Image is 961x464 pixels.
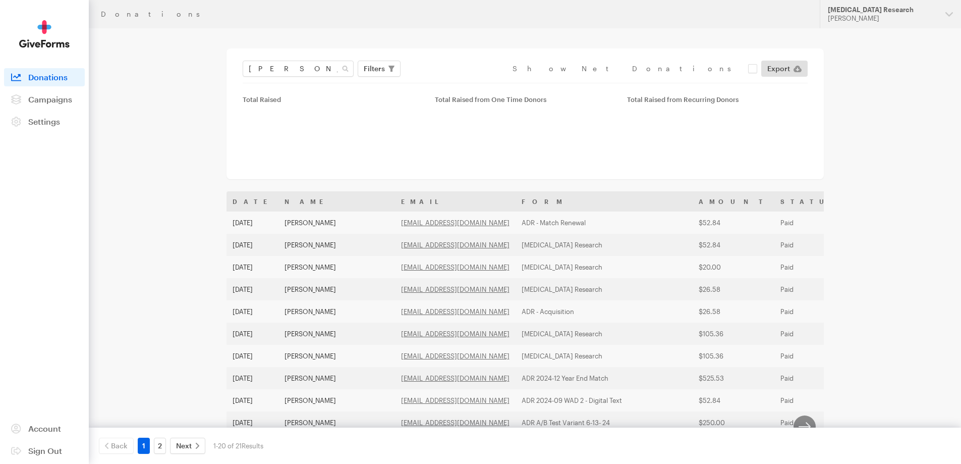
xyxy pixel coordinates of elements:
button: Filters [358,61,401,77]
span: Donations [28,72,68,82]
a: [EMAIL_ADDRESS][DOMAIN_NAME] [401,219,510,227]
a: [EMAIL_ADDRESS][DOMAIN_NAME] [401,374,510,382]
div: Total Raised [243,95,423,104]
td: [MEDICAL_DATA] Research [516,234,693,256]
div: 1-20 of 21 [213,438,263,454]
td: $26.58 [693,278,774,300]
th: Form [516,191,693,212]
td: [MEDICAL_DATA] Research [516,345,693,367]
td: $105.36 [693,345,774,367]
span: Sign Out [28,446,62,455]
td: [PERSON_NAME] [278,300,395,323]
td: [DATE] [227,300,278,323]
td: $52.84 [693,389,774,411]
td: [DATE] [227,234,278,256]
span: Export [767,63,790,75]
a: Donations [4,68,85,86]
td: [PERSON_NAME] [278,389,395,411]
td: Paid [774,389,849,411]
td: $20.00 [693,256,774,278]
td: Paid [774,345,849,367]
td: [DATE] [227,278,278,300]
td: [DATE] [227,212,278,234]
td: [PERSON_NAME] [278,278,395,300]
td: $105.36 [693,323,774,345]
th: Date [227,191,278,212]
th: Name [278,191,395,212]
a: [EMAIL_ADDRESS][DOMAIN_NAME] [401,285,510,293]
a: Campaigns [4,90,85,109]
a: [EMAIL_ADDRESS][DOMAIN_NAME] [401,241,510,249]
th: Email [395,191,516,212]
a: [EMAIL_ADDRESS][DOMAIN_NAME] [401,419,510,427]
td: [PERSON_NAME] [278,256,395,278]
td: ADR - Match Renewal [516,212,693,234]
div: Total Raised from Recurring Donors [627,95,807,104]
td: Paid [774,300,849,323]
td: [DATE] [227,389,278,411]
a: [EMAIL_ADDRESS][DOMAIN_NAME] [401,307,510,316]
div: [MEDICAL_DATA] Research [828,6,937,14]
td: ADR A/B Test Variant 6-13- 24 [516,411,693,434]
a: 2 [154,438,166,454]
a: Sign Out [4,442,85,460]
td: [DATE] [227,367,278,389]
td: Paid [774,234,849,256]
th: Status [774,191,849,212]
td: [PERSON_NAME] [278,234,395,256]
td: Paid [774,323,849,345]
a: [EMAIL_ADDRESS][DOMAIN_NAME] [401,396,510,404]
div: Total Raised from One Time Donors [435,95,615,104]
td: [MEDICAL_DATA] Research [516,323,693,345]
span: Settings [28,117,60,126]
td: [DATE] [227,345,278,367]
td: [PERSON_NAME] [278,212,395,234]
a: Export [761,61,808,77]
a: [EMAIL_ADDRESS][DOMAIN_NAME] [401,330,510,338]
span: Filters [364,63,385,75]
td: $525.53 [693,367,774,389]
span: Results [242,442,263,450]
td: Paid [774,256,849,278]
td: Paid [774,367,849,389]
td: $52.84 [693,212,774,234]
th: Amount [693,191,774,212]
td: [PERSON_NAME] [278,411,395,434]
td: [PERSON_NAME] [278,345,395,367]
a: Next [170,438,205,454]
a: Settings [4,113,85,131]
td: Paid [774,411,849,434]
span: Account [28,424,61,433]
div: [PERSON_NAME] [828,14,937,23]
td: [MEDICAL_DATA] Research [516,278,693,300]
span: Campaigns [28,94,72,104]
td: $250.00 [693,411,774,434]
td: [DATE] [227,323,278,345]
a: [EMAIL_ADDRESS][DOMAIN_NAME] [401,352,510,360]
td: ADR 2024-12 Year End Match [516,367,693,389]
td: [DATE] [227,411,278,434]
td: [PERSON_NAME] [278,367,395,389]
td: [DATE] [227,256,278,278]
span: Next [176,440,192,452]
img: GiveForms [19,20,70,48]
td: [MEDICAL_DATA] Research [516,256,693,278]
input: Search Name & Email [243,61,354,77]
td: [PERSON_NAME] [278,323,395,345]
td: ADR - Acquisition [516,300,693,323]
td: ADR 2024-09 WAD 2 - Digital Text [516,389,693,411]
td: Paid [774,278,849,300]
a: Account [4,420,85,438]
td: $52.84 [693,234,774,256]
td: $26.58 [693,300,774,323]
a: [EMAIL_ADDRESS][DOMAIN_NAME] [401,263,510,271]
td: Paid [774,212,849,234]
